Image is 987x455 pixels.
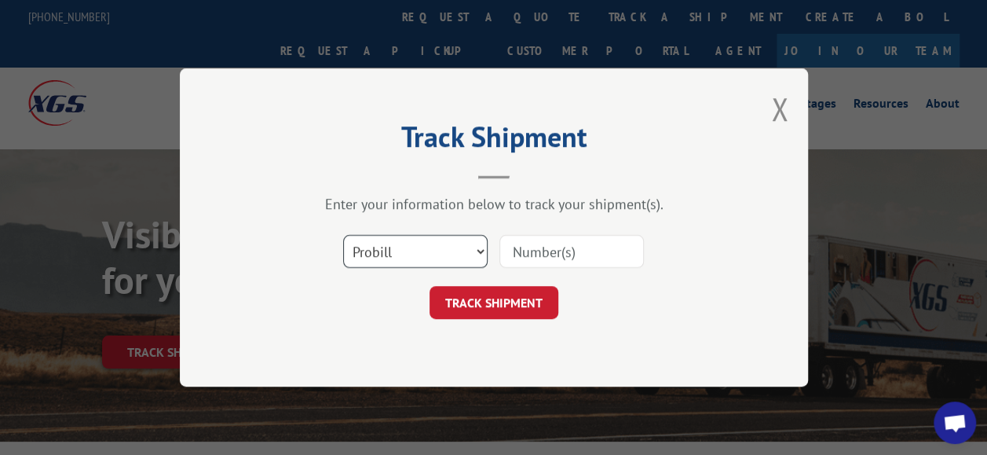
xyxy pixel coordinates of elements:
input: Number(s) [499,235,644,268]
button: Close modal [771,88,788,130]
button: TRACK SHIPMENT [430,286,558,319]
div: Open chat [934,402,976,444]
div: Enter your information below to track your shipment(s). [258,195,729,213]
h2: Track Shipment [258,126,729,156]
